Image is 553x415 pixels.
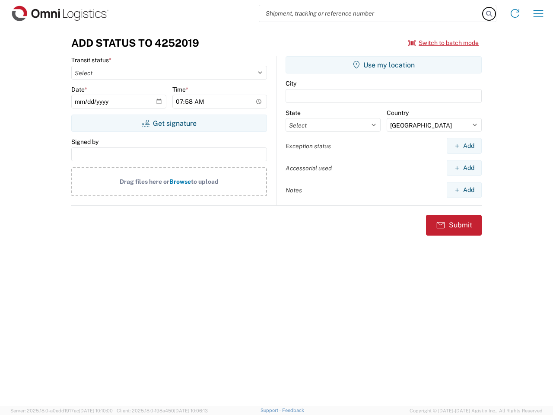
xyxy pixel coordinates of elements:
span: [DATE] 10:10:00 [79,408,113,413]
label: Exception status [286,142,331,150]
label: Signed by [71,138,99,146]
label: State [286,109,301,117]
label: Accessorial used [286,164,332,172]
button: Add [447,138,482,154]
label: Country [387,109,409,117]
button: Switch to batch mode [408,36,479,50]
button: Add [447,182,482,198]
span: Client: 2025.18.0-198a450 [117,408,208,413]
input: Shipment, tracking or reference number [259,5,483,22]
span: Drag files here or [120,178,169,185]
span: to upload [191,178,219,185]
span: Copyright © [DATE]-[DATE] Agistix Inc., All Rights Reserved [410,407,543,415]
span: [DATE] 10:06:13 [174,408,208,413]
span: Browse [169,178,191,185]
span: Server: 2025.18.0-a0edd1917ac [10,408,113,413]
h3: Add Status to 4252019 [71,37,199,49]
a: Support [261,408,282,413]
label: Date [71,86,87,93]
label: City [286,80,296,87]
label: Transit status [71,56,111,64]
label: Notes [286,186,302,194]
button: Add [447,160,482,176]
button: Get signature [71,115,267,132]
a: Feedback [282,408,304,413]
label: Time [172,86,188,93]
button: Submit [426,215,482,236]
button: Use my location [286,56,482,73]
